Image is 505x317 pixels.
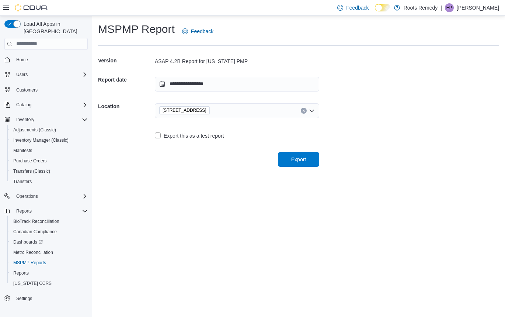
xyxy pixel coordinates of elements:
[10,125,59,134] a: Adjustments (Classic)
[16,296,32,302] span: Settings
[10,156,50,165] a: Purchase Orders
[16,102,31,108] span: Catalog
[13,137,69,143] span: Inventory Manager (Classic)
[15,4,48,11] img: Cova
[7,125,91,135] button: Adjustments (Classic)
[7,268,91,278] button: Reports
[1,54,91,65] button: Home
[1,191,91,201] button: Operations
[13,86,41,94] a: Customers
[309,108,315,114] button: Open list of options
[179,24,216,39] a: Feedback
[16,193,38,199] span: Operations
[13,115,37,124] button: Inventory
[13,249,53,255] span: Metrc Reconciliation
[191,28,213,35] span: Feedback
[21,20,88,35] span: Load All Apps in [GEOGRAPHIC_DATA]
[291,156,306,163] span: Export
[10,217,62,226] a: BioTrack Reconciliation
[10,248,88,257] span: Metrc Reconciliation
[16,57,28,63] span: Home
[98,99,153,114] h5: Location
[13,70,31,79] button: Users
[10,279,55,288] a: [US_STATE] CCRS
[7,135,91,145] button: Inventory Manager (Classic)
[155,131,224,140] label: Export this as a test report
[16,72,28,77] span: Users
[7,145,91,156] button: Manifests
[10,248,56,257] a: Metrc Reconciliation
[404,3,438,12] p: Roots Remedy
[7,278,91,289] button: [US_STATE] CCRS
[163,107,206,114] span: [STREET_ADDRESS]
[10,258,88,267] span: MSPMP Reports
[375,4,390,11] input: Dark Mode
[13,280,52,286] span: [US_STATE] CCRS
[7,258,91,268] button: MSPMP Reports
[13,270,29,276] span: Reports
[13,260,46,266] span: MSPMP Reports
[13,207,88,216] span: Reports
[7,216,91,227] button: BioTrack Reconciliation
[7,247,91,258] button: Metrc Reconciliation
[446,3,452,12] span: EP
[1,69,91,80] button: Users
[1,114,91,125] button: Inventory
[13,192,41,201] button: Operations
[1,293,91,304] button: Settings
[98,53,153,68] h5: Version
[13,192,88,201] span: Operations
[1,84,91,95] button: Customers
[13,100,34,109] button: Catalog
[7,227,91,237] button: Canadian Compliance
[346,4,369,11] span: Feedback
[445,3,454,12] div: Eyisha Poole
[13,207,35,216] button: Reports
[10,136,88,145] span: Inventory Manager (Classic)
[10,279,88,288] span: Washington CCRS
[1,206,91,216] button: Reports
[10,146,88,155] span: Manifests
[10,217,88,226] span: BioTrack Reconciliation
[10,177,88,186] span: Transfers
[13,100,88,109] span: Catalog
[457,3,499,12] p: [PERSON_NAME]
[13,179,32,185] span: Transfers
[13,148,32,154] span: Manifests
[301,108,307,114] button: Clear input
[98,22,175,37] h1: MSPMP Report
[10,167,53,176] a: Transfers (Classic)
[10,269,88,278] span: Reports
[10,177,35,186] a: Transfers
[10,258,49,267] a: MSPMP Reports
[10,227,88,236] span: Canadian Compliance
[13,294,35,303] a: Settings
[1,100,91,110] button: Catalog
[13,55,88,64] span: Home
[13,218,59,224] span: BioTrack Reconciliation
[7,176,91,187] button: Transfers
[10,156,88,165] span: Purchase Orders
[278,152,319,167] button: Export
[13,85,88,94] span: Customers
[13,168,50,174] span: Transfers (Classic)
[7,166,91,176] button: Transfers (Classic)
[13,229,57,235] span: Canadian Compliance
[10,238,46,247] a: Dashboards
[334,0,372,15] a: Feedback
[10,167,88,176] span: Transfers (Classic)
[13,239,43,245] span: Dashboards
[16,208,32,214] span: Reports
[16,117,34,123] span: Inventory
[13,158,47,164] span: Purchase Orders
[10,227,60,236] a: Canadian Compliance
[16,87,38,93] span: Customers
[7,156,91,166] button: Purchase Orders
[440,3,442,12] p: |
[10,146,35,155] a: Manifests
[13,294,88,303] span: Settings
[13,70,88,79] span: Users
[155,58,319,65] div: ASAP 4.2B Report for [US_STATE] PMP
